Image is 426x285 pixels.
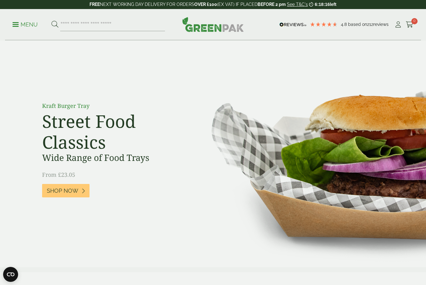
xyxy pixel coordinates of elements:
[3,267,18,282] button: Open CMP widget
[279,22,307,27] img: REVIEWS.io
[258,2,286,7] strong: BEFORE 2 pm
[42,171,75,178] span: From £23.05
[12,21,38,27] a: Menu
[12,21,38,28] p: Menu
[406,22,414,28] i: Cart
[42,102,182,110] p: Kraft Burger Tray
[394,22,402,28] i: My Account
[192,41,426,267] img: Street Food Classics
[367,22,373,27] span: 212
[411,18,418,24] span: 0
[406,20,414,29] a: 0
[42,184,90,197] a: Shop Now
[182,17,244,32] img: GreenPak Supplies
[287,2,308,7] a: See T&C's
[42,111,182,152] h2: Street Food Classics
[42,152,182,163] h3: Wide Range of Food Trays
[90,2,100,7] strong: FREE
[194,2,217,7] strong: OVER £100
[373,22,389,27] span: reviews
[310,22,338,27] div: 4.79 Stars
[341,22,348,27] span: 4.8
[315,2,330,7] span: 6:18:16
[330,2,336,7] span: left
[348,22,367,27] span: Based on
[47,187,78,194] span: Shop Now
